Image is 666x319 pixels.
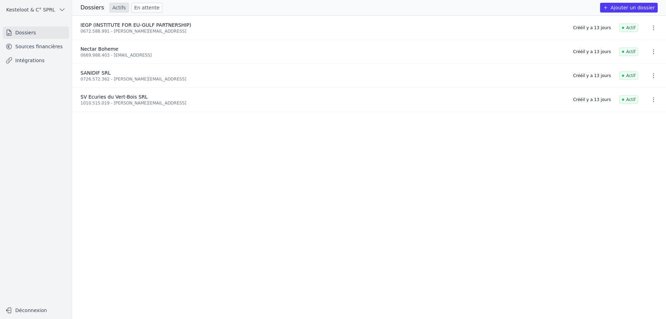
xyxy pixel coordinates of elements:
[6,6,55,13] span: Kesteloot & C° SPRL
[80,94,148,100] span: SV Ecuries du Vert-Bois SRL
[3,305,69,316] button: Déconnexion
[619,24,638,32] span: Actif
[3,26,69,39] a: Dossiers
[80,76,565,82] div: 0726.572.362 - [PERSON_NAME][EMAIL_ADDRESS]
[619,95,638,104] span: Actif
[573,73,611,78] div: Créé il y a 13 jours
[573,25,611,31] div: Créé il y a 13 jours
[3,54,69,67] a: Intégrations
[80,52,565,58] div: 0669.988.403 - [EMAIL_ADDRESS]
[573,97,611,102] div: Créé il y a 13 jours
[600,3,658,12] button: Ajouter un dossier
[80,28,565,34] div: 0672.588.991 - [PERSON_NAME][EMAIL_ADDRESS]
[131,3,162,12] a: En attente
[80,100,565,106] div: 1010.515.019 - [PERSON_NAME][EMAIL_ADDRESS]
[3,40,69,53] a: Sources financières
[80,22,191,28] span: IEGP (INSTITUTE FOR EU-GULF PARTNERSHIP)
[619,48,638,56] span: Actif
[80,46,118,52] span: Nectar Boheme
[80,3,104,12] h3: Dossiers
[3,4,69,15] button: Kesteloot & C° SPRL
[573,49,611,54] div: Créé il y a 13 jours
[619,72,638,80] span: Actif
[110,3,129,12] a: Actifs
[80,70,111,76] span: SANIDIF SRL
